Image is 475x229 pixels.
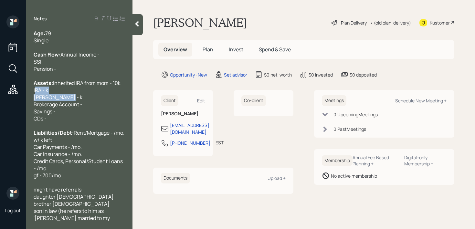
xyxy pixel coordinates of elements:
[34,37,48,44] span: Single
[34,129,74,136] span: Liabilities/Debt:
[161,95,178,106] h6: Client
[34,51,60,58] span: Cash Flow:
[309,71,333,78] div: $0 invested
[264,71,292,78] div: $0 net-worth
[34,186,81,193] span: might have referrals
[430,19,450,26] div: Kustomer
[350,71,377,78] div: $0 deposited
[34,79,121,122] span: Inherited IRA from mom - 10k IRA - k [PERSON_NAME] - k Brokerage Account - Savings - CDs -
[395,98,447,104] div: Schedule New Meeting +
[333,126,366,132] div: 0 Past Meeting s
[34,30,45,37] span: Age:
[216,139,224,146] div: EST
[370,19,411,26] div: • (old plan-delivery)
[333,111,378,118] div: 0 Upcoming Meeting s
[34,129,125,172] span: Rent/Mortgage - /mo. w/ k left Car Payments - /mo. Car Insurance - /mo. Credit Cards, Personal/St...
[203,46,213,53] span: Plan
[322,155,353,166] h6: Membership
[170,140,210,146] div: [PHONE_NUMBER]
[353,154,399,167] div: Annual Fee Based Planning +
[5,207,21,213] div: Log out
[45,30,51,37] span: 79
[404,154,447,167] div: Digital-only Membership +
[241,95,266,106] h6: Co-client
[34,207,111,229] span: son in law (he refers to him as '[PERSON_NAME] married to my daughter') 53
[259,46,291,53] span: Spend & Save
[153,16,247,30] h1: [PERSON_NAME]
[34,193,114,200] span: daughter [DEMOGRAPHIC_DATA]
[322,95,346,106] h6: Meetings
[34,79,53,87] span: Assets:
[34,16,47,22] label: Notes
[197,98,205,104] div: Edit
[34,200,110,207] span: brother [DEMOGRAPHIC_DATA]
[341,19,367,26] div: Plan Delivery
[331,172,377,179] div: No active membership
[161,173,190,183] h6: Documents
[34,51,100,72] span: Annual Income - SSI - Pension -
[6,187,19,200] img: retirable_logo.png
[224,71,247,78] div: Set advisor
[34,172,62,179] span: gf - 700/mo.
[164,46,187,53] span: Overview
[268,175,286,181] div: Upload +
[170,71,207,78] div: Opportunity · New
[229,46,243,53] span: Invest
[161,111,205,117] h6: [PERSON_NAME]
[170,122,209,135] div: [EMAIL_ADDRESS][DOMAIN_NAME]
